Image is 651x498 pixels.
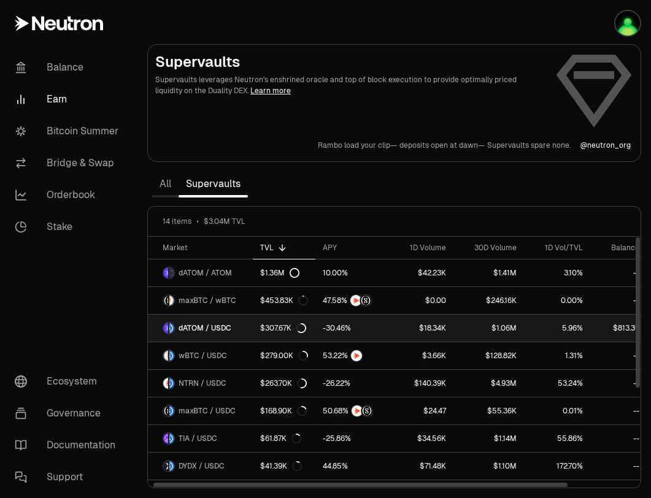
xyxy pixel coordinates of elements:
span: DYDX / USDC [179,461,225,471]
a: NTRNStructured Points [315,287,389,314]
img: maxBTC Logo [163,405,168,416]
span: maxBTC / wBTC [179,296,236,305]
a: -- [590,425,647,452]
a: dATOM LogoATOM LogodATOM / ATOM [148,259,253,286]
a: $279.00K [253,342,315,369]
img: USDC Logo [169,350,174,361]
a: 0.00% [524,287,590,314]
div: 1D Volume [396,243,446,253]
a: @neutron_org [580,140,631,150]
a: $55.36K [453,397,524,424]
a: $41.39K [253,453,315,480]
button: NTRNStructured Points [323,294,382,307]
a: Ecosystem [5,366,133,397]
a: 5.96% [524,315,590,342]
div: $279.00K [260,351,308,361]
a: $0.00 [389,287,453,314]
a: -- [590,397,647,424]
img: wBTC Logo [169,295,174,306]
button: NTRNStructured Points [323,405,382,417]
a: Bridge & Swap [5,147,133,179]
a: $1.36M [253,259,315,286]
a: maxBTC LogoUSDC LogomaxBTC / USDC [148,397,253,424]
div: TVL [260,243,308,253]
a: $71.48K [389,453,453,480]
a: $453.83K [253,287,315,314]
a: $3.66K [389,342,453,369]
img: NTRN Logo [163,378,168,389]
p: @ neutron_org [580,140,631,150]
a: maxBTC LogowBTC LogomaxBTC / wBTC [148,287,253,314]
div: $453.83K [260,296,308,305]
a: 55.86% [524,425,590,452]
a: 172.70% [524,453,590,480]
a: $61.87K [253,425,315,452]
span: dATOM / USDC [179,323,231,333]
a: $18.34K [389,315,453,342]
a: $1.06M [453,315,524,342]
a: $4.93M [453,370,524,397]
img: DYDX Logo [163,461,168,472]
img: Structured Points [360,295,371,306]
a: Stake [5,211,133,243]
a: Rambo load your clip—deposits open at dawn—Supervaults spare none. [318,140,571,150]
a: Documentation [5,429,133,461]
a: 0.01% [524,397,590,424]
a: -- [590,342,647,369]
a: $42.23K [389,259,453,286]
span: 14 items [163,216,191,226]
a: -- [590,287,647,314]
img: Atom Staking [615,11,640,36]
p: Supervaults leverages Neutron's enshrined oracle and top of block execution to provide optimally ... [155,74,545,96]
img: NTRN [352,405,363,416]
a: DYDX LogoUSDC LogoDYDX / USDC [148,453,253,480]
a: $263.70K [253,370,315,397]
a: 1.31% [524,342,590,369]
a: 53.24% [524,370,590,397]
span: maxBTC / USDC [179,406,236,416]
div: 1D Vol/TVL [531,243,583,253]
p: Rambo load your clip— [318,140,397,150]
a: $1.41M [453,259,524,286]
a: NTRN [315,342,389,369]
img: NTRN [350,295,361,306]
a: $246.16K [453,287,524,314]
img: dATOM Logo [163,267,168,278]
a: -- [590,370,647,397]
span: wBTC / USDC [179,351,227,361]
img: maxBTC Logo [163,295,168,306]
img: TIA Logo [163,433,168,444]
a: $1.14M [453,425,524,452]
a: dATOM LogoUSDC LogodATOM / USDC [148,315,253,342]
a: NTRNStructured Points [315,397,389,424]
a: All [152,172,179,196]
span: $3.04M TVL [204,216,245,226]
a: Earn [5,83,133,115]
button: NTRN [323,350,382,362]
a: Support [5,461,133,493]
a: NTRN LogoUSDC LogoNTRN / USDC [148,370,253,397]
span: TIA / USDC [179,434,217,443]
div: $168.90K [260,406,307,416]
img: dATOM Logo [163,323,168,334]
p: deposits open at dawn— [399,140,485,150]
a: Balance [5,52,133,83]
div: $307.67K [260,323,306,333]
a: $128.82K [453,342,524,369]
a: Supervaults [179,172,248,196]
span: NTRN / USDC [179,378,226,388]
div: $41.39K [260,461,302,471]
a: $24.47 [389,397,453,424]
div: $1.36M [260,268,299,278]
a: $34.56K [389,425,453,452]
div: $263.70K [260,378,307,388]
a: -- [590,453,647,480]
img: USDC Logo [169,461,174,472]
a: Learn more [250,86,291,96]
p: Supervaults spare none. [487,140,571,150]
a: -- [590,259,647,286]
img: ATOM Logo [169,267,174,278]
span: dATOM / ATOM [179,268,232,278]
img: NTRN [351,350,362,361]
a: TIA LogoUSDC LogoTIA / USDC [148,425,253,452]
